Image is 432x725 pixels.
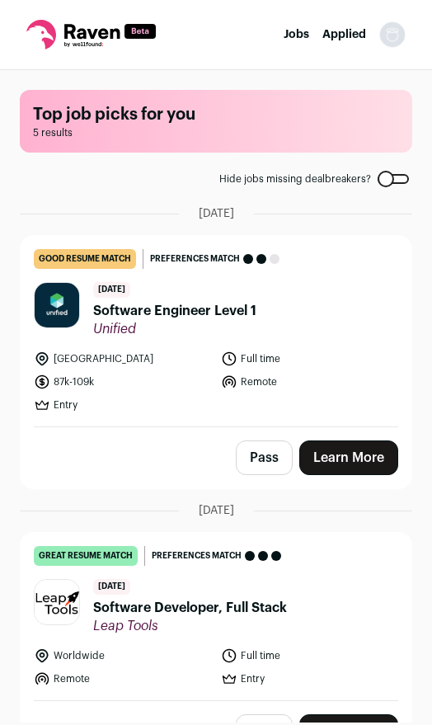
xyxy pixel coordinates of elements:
[379,21,406,48] button: Open dropdown
[34,671,211,687] li: Remote
[33,103,399,126] h1: Top job picks for you
[150,251,240,267] span: Preferences match
[34,647,211,664] li: Worldwide
[93,282,130,298] span: [DATE]
[284,29,309,40] a: Jobs
[33,126,399,139] span: 5 results
[199,502,234,519] span: [DATE]
[221,351,398,367] li: Full time
[93,598,287,618] span: Software Developer, Full Stack
[236,440,293,475] button: Pass
[93,579,130,595] span: [DATE]
[322,29,366,40] a: Applied
[93,618,287,634] span: Leap Tools
[21,236,411,426] a: good resume match Preferences match [DATE] Software Engineer Level 1 Unified [GEOGRAPHIC_DATA] Fu...
[34,374,211,390] li: 87k-109k
[221,671,398,687] li: Entry
[34,351,211,367] li: [GEOGRAPHIC_DATA]
[35,283,79,327] img: ea1a8d198b004e0fde8585fee8ebcbc661292257382bd4c62f03e9a3f19dd9f3.jpg
[93,321,256,337] span: Unified
[93,301,256,321] span: Software Engineer Level 1
[35,580,79,624] img: bfcbab2c7c09feba882793d09667f704fc773f86a84467dedb74b637d4c10bef.jpg
[299,440,398,475] a: Learn More
[221,647,398,664] li: Full time
[199,205,234,222] span: [DATE]
[21,533,411,700] a: great resume match Preferences match [DATE] Software Developer, Full Stack Leap Tools Worldwide F...
[34,249,136,269] div: good resume match
[34,546,138,566] div: great resume match
[152,548,242,564] span: Preferences match
[34,397,211,413] li: Entry
[219,172,371,186] span: Hide jobs missing dealbreakers?
[221,374,398,390] li: Remote
[379,21,406,48] img: nopic.png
